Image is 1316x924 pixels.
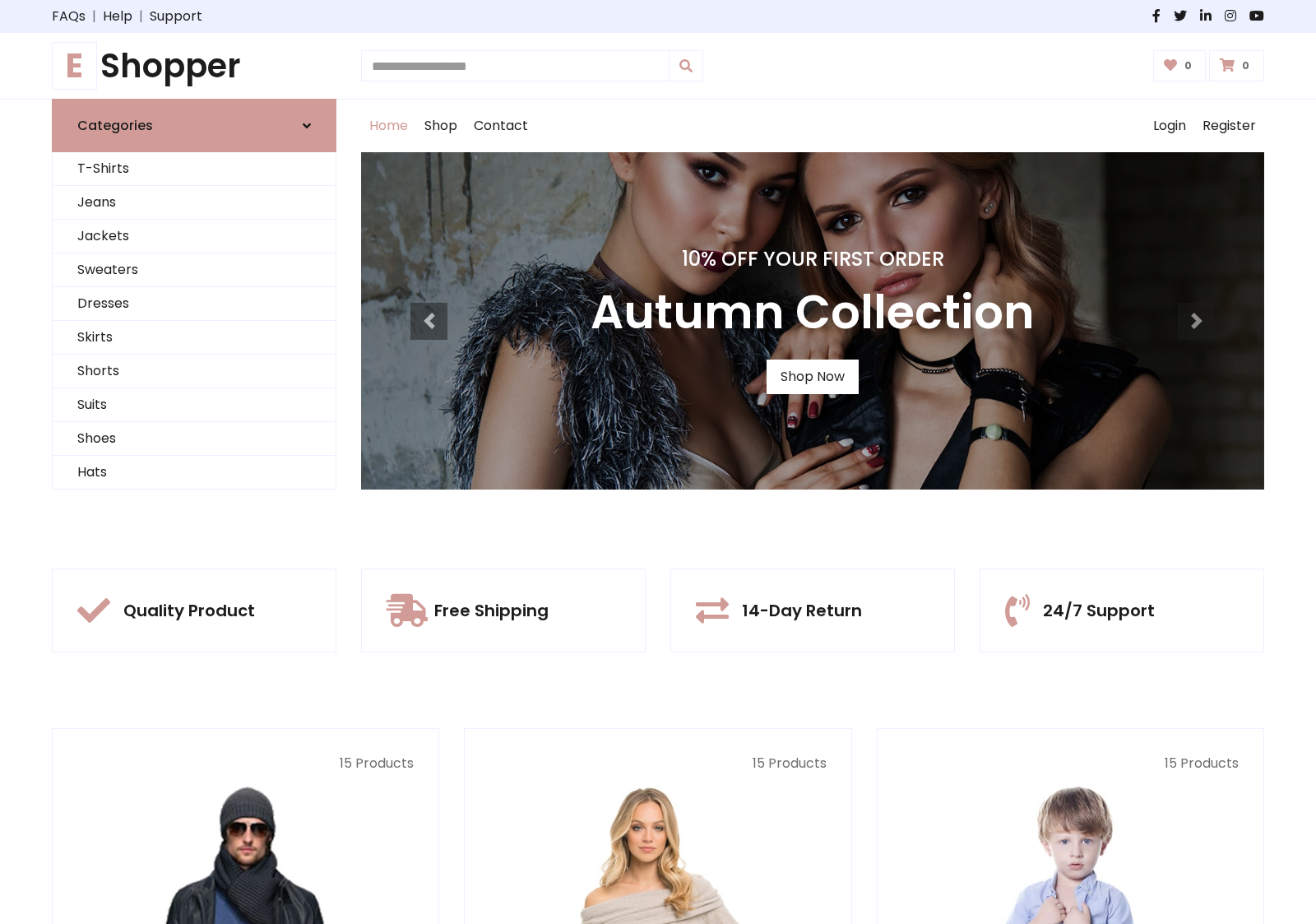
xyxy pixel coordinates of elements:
a: 0 [1209,50,1264,81]
a: Register [1194,100,1264,152]
a: Categories [52,99,336,152]
p: 15 Products [489,754,826,773]
a: Jeans [53,186,336,220]
a: Shop [416,100,466,152]
a: FAQs [52,7,86,26]
a: Hats [53,456,336,490]
a: 0 [1153,50,1207,81]
h5: Quality Product [123,601,255,620]
a: Jackets [53,220,336,253]
h5: Free Shipping [434,601,549,620]
a: Home [361,100,416,152]
a: Skirts [53,321,336,355]
span: | [86,7,103,26]
a: Login [1145,100,1194,152]
span: 0 [1180,58,1196,73]
a: Contact [466,100,536,152]
h5: 24/7 Support [1043,601,1155,620]
a: Shorts [53,355,336,388]
a: Help [103,7,132,26]
p: 15 Products [77,754,414,773]
h6: Categories [77,118,153,133]
span: 0 [1238,58,1253,73]
a: Shop Now [767,360,859,394]
a: T-Shirts [53,152,336,186]
span: E [52,42,97,90]
a: Suits [53,388,336,422]
h4: 10% Off Your First Order [591,248,1035,272]
h1: Shopper [52,46,336,86]
a: Shoes [53,422,336,456]
a: EShopper [52,46,336,86]
a: Support [150,7,202,26]
p: 15 Products [902,754,1239,773]
a: Sweaters [53,253,336,287]
span: | [132,7,150,26]
h5: 14-Day Return [742,601,862,620]
a: Dresses [53,287,336,321]
h3: Autumn Collection [591,285,1035,340]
